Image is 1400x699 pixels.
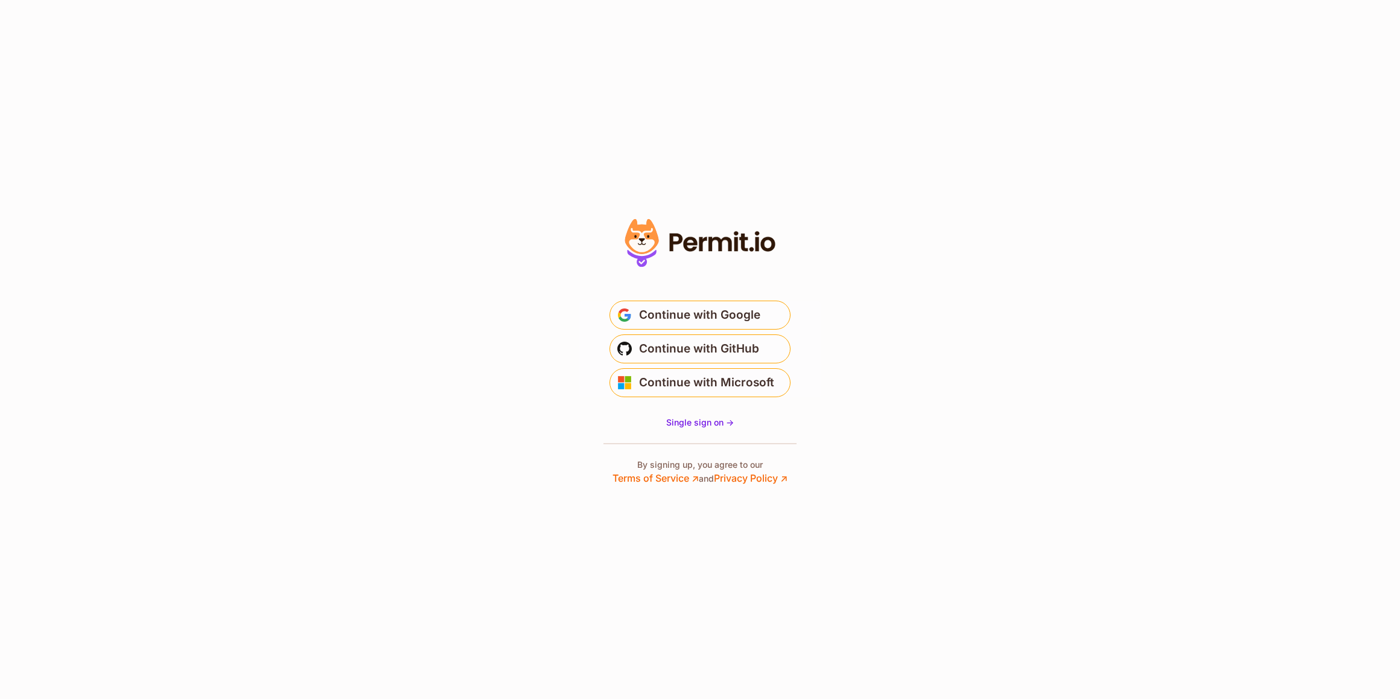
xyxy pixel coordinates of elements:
[609,368,791,397] button: Continue with Microsoft
[666,417,734,427] span: Single sign on ->
[639,339,759,359] span: Continue with GitHub
[639,373,774,392] span: Continue with Microsoft
[612,472,699,484] a: Terms of Service ↗
[609,334,791,363] button: Continue with GitHub
[666,417,734,429] a: Single sign on ->
[612,459,787,485] p: By signing up, you agree to our and
[639,305,760,325] span: Continue with Google
[714,472,787,484] a: Privacy Policy ↗
[609,301,791,330] button: Continue with Google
